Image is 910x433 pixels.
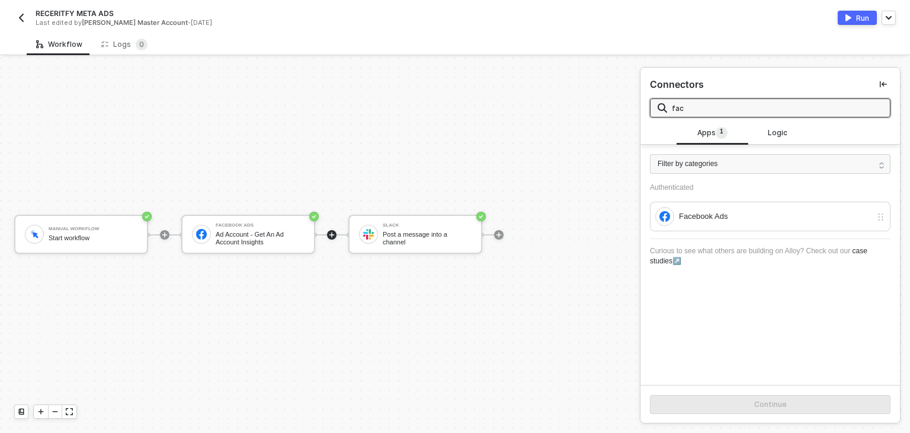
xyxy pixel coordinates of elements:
[52,408,59,415] span: icon-minus
[142,212,152,221] span: icon-success-page
[856,13,869,23] div: Run
[36,8,114,18] span: RECERITFY META ADS
[838,11,877,25] button: activateRun
[196,229,207,240] img: icon
[36,40,82,49] div: Workflow
[216,223,305,228] div: Facebook Ads
[14,11,28,25] button: back
[29,229,40,239] img: icon
[672,101,883,114] input: Search all blocks
[659,211,670,222] img: integration-icon
[650,238,890,273] div: Curious to see what others are building on Alloy? Check out our
[679,210,871,223] div: Facebook Ads
[650,183,890,192] div: Authenticated
[49,234,137,242] div: Start workflow
[768,127,799,140] span: Logic
[650,78,704,91] div: Connectors
[161,231,168,238] span: icon-play
[880,81,887,88] span: icon-collapse-left
[136,39,148,50] sup: 0
[37,408,44,415] span: icon-play
[716,127,728,139] sup: 1
[82,18,188,27] span: [PERSON_NAME] Master Account
[697,127,728,140] span: Apps
[876,212,885,222] img: drag
[383,231,472,246] div: Post a message into a channel
[363,229,374,240] img: icon
[328,231,335,238] span: icon-play
[383,223,472,228] div: Slack
[658,158,717,170] span: Filter by categories
[720,127,723,136] span: 1
[658,103,667,113] img: search
[650,247,867,265] a: case studies↗
[101,39,148,50] div: Logs
[495,231,502,238] span: icon-play
[49,227,137,231] div: Manual Workflow
[476,212,486,221] span: icon-success-page
[66,408,73,415] span: icon-expand
[216,231,305,246] div: Ad Account - Get An Ad Account Insights
[845,14,851,21] img: activate
[36,18,428,27] div: Last edited by - [DATE]
[309,212,319,221] span: icon-success-page
[17,13,26,23] img: back
[650,395,890,414] button: Continue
